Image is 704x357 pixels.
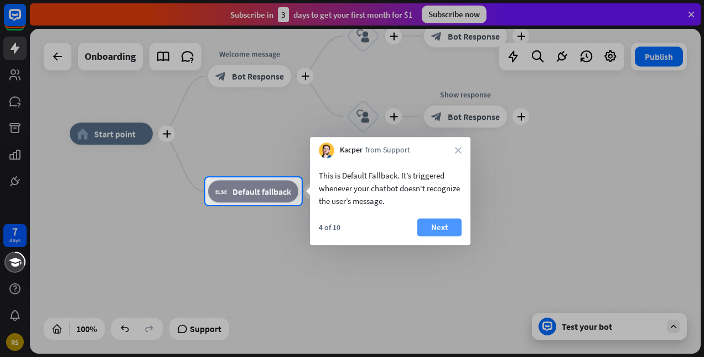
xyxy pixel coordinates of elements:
[417,218,462,236] button: Next
[340,145,363,156] span: Kacper
[455,147,462,154] i: close
[9,4,42,38] button: Open LiveChat chat widget
[215,186,227,197] i: block_fallback
[319,169,462,207] div: This is Default Fallback. It’s triggered whenever your chatbot doesn't recognize the user’s message.
[319,222,340,232] div: 4 of 10
[365,145,410,156] span: from Support
[232,186,291,197] span: Default fallback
